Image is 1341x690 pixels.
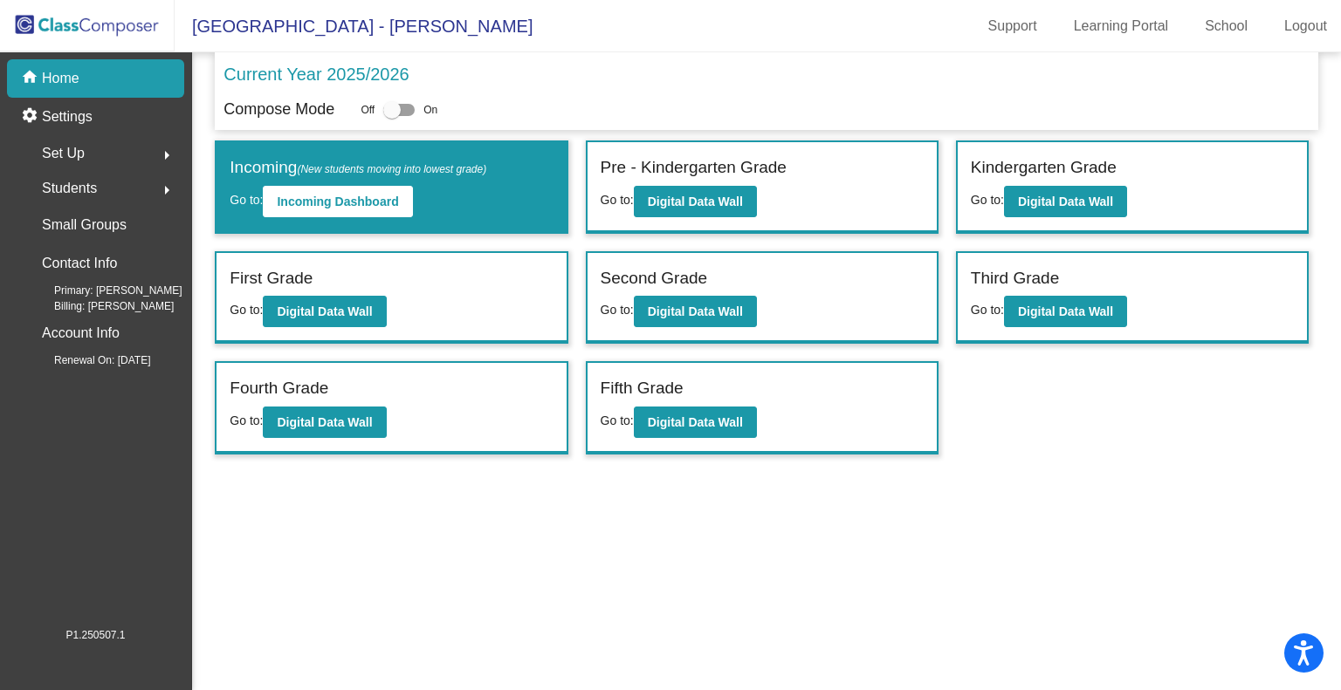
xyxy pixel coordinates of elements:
label: Pre - Kindergarten Grade [601,155,787,181]
a: Support [974,12,1051,40]
label: Kindergarten Grade [971,155,1117,181]
b: Digital Data Wall [648,304,743,318]
b: Incoming Dashboard [277,195,398,208]
label: Second Grade [601,266,708,291]
span: Go to: [601,193,634,207]
span: Go to: [230,193,263,207]
label: First Grade [230,266,313,291]
button: Incoming Dashboard [263,186,412,217]
mat-icon: home [21,68,42,89]
b: Digital Data Wall [648,195,743,208]
span: Go to: [971,303,1004,317]
button: Digital Data Wall [263,296,386,327]
span: Renewal On: [DATE] [26,352,150,368]
button: Digital Data Wall [634,296,757,327]
label: Third Grade [971,266,1059,291]
button: Digital Data Wall [634,186,757,217]
span: Go to: [971,193,1004,207]
b: Digital Data Wall [277,304,372,318]
label: Fifth Grade [601,376,684,401]
b: Digital Data Wall [1018,195,1113,208]
span: Set Up [42,141,85,166]
button: Digital Data Wall [1004,296,1127,327]
span: Students [42,176,97,201]
span: Go to: [601,303,634,317]
a: School [1191,12,1262,40]
mat-icon: arrow_right [156,145,177,166]
span: On [423,102,437,118]
span: [GEOGRAPHIC_DATA] - [PERSON_NAME] [175,12,533,40]
p: Home [42,68,79,89]
span: Off [361,102,375,118]
a: Logout [1270,12,1341,40]
label: Incoming [230,155,486,181]
span: Go to: [230,303,263,317]
span: (New students moving into lowest grade) [297,163,486,175]
button: Digital Data Wall [634,406,757,438]
p: Settings [42,106,93,127]
b: Digital Data Wall [648,415,743,429]
span: Go to: [601,413,634,427]
b: Digital Data Wall [277,415,372,429]
p: Compose Mode [223,98,334,121]
span: Go to: [230,413,263,427]
button: Digital Data Wall [1004,186,1127,217]
p: Small Groups [42,213,127,237]
p: Contact Info [42,251,117,276]
mat-icon: arrow_right [156,180,177,201]
label: Fourth Grade [230,376,328,401]
span: Billing: [PERSON_NAME] [26,298,174,314]
a: Learning Portal [1060,12,1183,40]
button: Digital Data Wall [263,406,386,438]
b: Digital Data Wall [1018,304,1113,318]
p: Account Info [42,321,120,345]
mat-icon: settings [21,106,42,127]
span: Primary: [PERSON_NAME] [26,283,182,298]
p: Current Year 2025/2026 [223,61,409,87]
